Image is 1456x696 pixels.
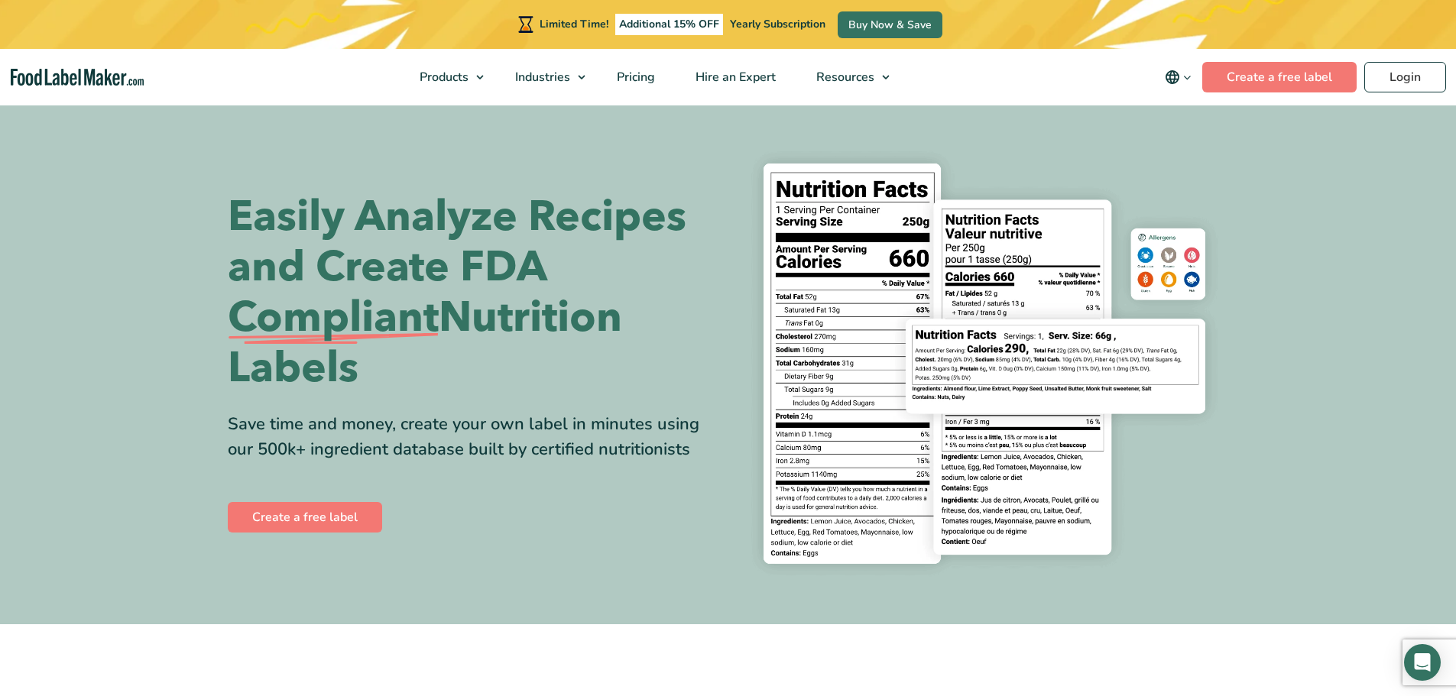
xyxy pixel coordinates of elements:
[615,14,723,35] span: Additional 15% OFF
[796,49,897,105] a: Resources
[1202,62,1357,92] a: Create a free label
[511,69,572,86] span: Industries
[1404,644,1441,681] div: Open Intercom Messenger
[691,69,777,86] span: Hire an Expert
[676,49,793,105] a: Hire an Expert
[228,502,382,533] a: Create a free label
[730,17,825,31] span: Yearly Subscription
[228,293,439,343] span: Compliant
[812,69,876,86] span: Resources
[400,49,491,105] a: Products
[415,69,470,86] span: Products
[228,412,717,462] div: Save time and money, create your own label in minutes using our 500k+ ingredient database built b...
[838,11,942,38] a: Buy Now & Save
[612,69,657,86] span: Pricing
[495,49,593,105] a: Industries
[1364,62,1446,92] a: Login
[597,49,672,105] a: Pricing
[228,192,717,393] h1: Easily Analyze Recipes and Create FDA Nutrition Labels
[540,17,608,31] span: Limited Time!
